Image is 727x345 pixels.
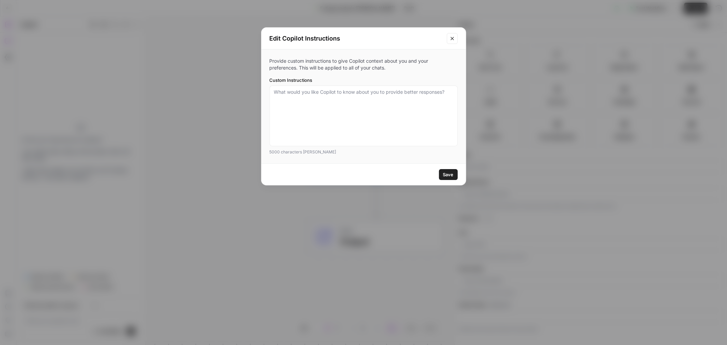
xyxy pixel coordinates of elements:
[270,34,443,43] h2: Edit Copilot Instructions
[443,171,454,178] span: Save
[270,77,458,84] label: Custom Instructions
[439,169,458,180] button: Save
[270,58,458,71] p: Provide custom instructions to give Copilot context about you and your preferences. This will be ...
[447,33,458,44] button: Close modal
[270,149,458,155] div: 5000 characters [PERSON_NAME]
